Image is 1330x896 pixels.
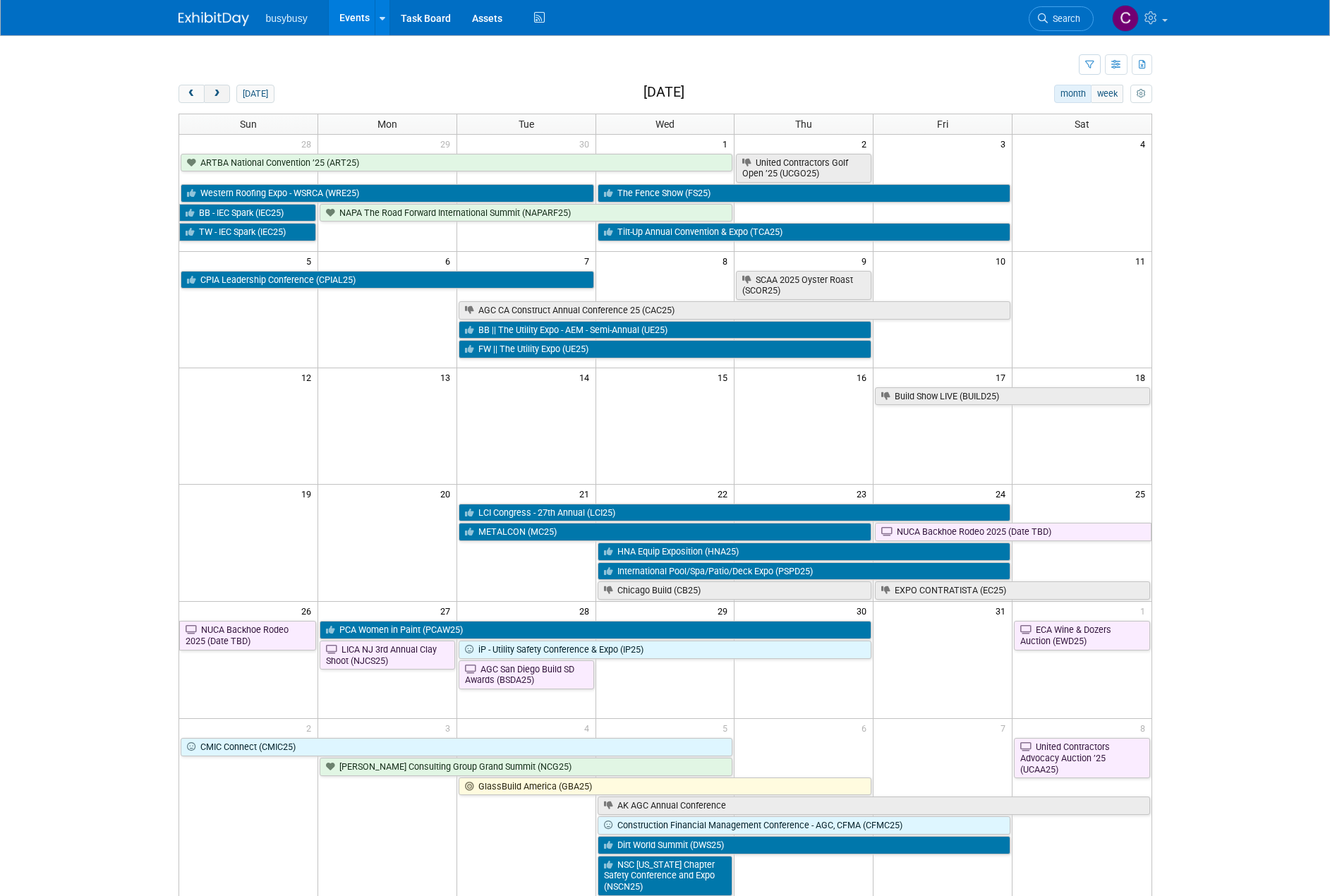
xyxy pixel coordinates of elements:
[860,135,873,152] span: 2
[1048,13,1080,24] span: Search
[1130,85,1151,103] button: myCustomButton
[459,340,872,358] a: FW || The Utility Expo (UE25)
[439,135,457,152] span: 29
[1139,602,1151,619] span: 1
[999,135,1012,152] span: 3
[716,368,734,386] span: 15
[444,719,457,737] span: 3
[598,562,1011,581] a: International Pool/Spa/Patio/Deck Expo (PSPD25)
[860,252,873,270] span: 9
[459,321,872,339] a: BB || The Utility Expo - AEM - Semi-Annual (UE25)
[1137,90,1146,99] i: Personalize Calendar
[439,368,457,386] span: 13
[519,119,534,130] span: Tue
[377,119,397,130] span: Mon
[240,119,257,130] span: Sun
[1014,621,1149,650] a: ECA Wine & Dozers Auction (EWD25)
[875,387,1149,406] a: Build Show LIVE (BUILD25)
[598,184,1011,202] a: The Fence Show (FS25)
[598,856,733,896] a: NSC [US_STATE] Chapter Safety Conference and Expo (NSCN25)
[305,252,318,270] span: 5
[578,135,596,152] span: 30
[736,271,871,300] a: SCAA 2025 Oyster Roast (SCOR25)
[179,85,205,103] button: prev
[204,85,230,103] button: next
[860,719,873,737] span: 6
[300,485,318,502] span: 19
[459,660,594,689] a: AGC San Diego Build SD Awards (BSDA25)
[994,368,1012,386] span: 17
[736,154,871,183] a: United Contractors Golf Open ’25 (UCGO25)
[598,797,1150,815] a: AK AGC Annual Conference
[1054,85,1092,103] button: month
[320,758,733,776] a: [PERSON_NAME] Consulting Group Grand Summit (NCG25)
[994,252,1012,270] span: 10
[179,223,316,241] a: TW - IEC Spark (IEC25)
[855,368,873,386] span: 16
[795,119,812,130] span: Thu
[179,12,249,26] img: ExhibitDay
[716,602,734,619] span: 29
[300,602,318,619] span: 26
[1029,6,1094,31] a: Search
[598,816,1011,835] a: Construction Financial Management Conference - AGC, CFMA (CFMC25)
[875,581,1149,600] a: EXPO CONTRATISTA (EC25)
[999,719,1012,737] span: 7
[320,641,455,670] a: LICA NJ 3rd Annual Clay Shoot (NJCS25)
[1139,719,1151,737] span: 8
[236,85,274,103] button: [DATE]
[578,485,596,502] span: 21
[1134,368,1151,386] span: 18
[459,777,872,796] a: GlassBuild America (GBA25)
[583,252,596,270] span: 7
[1014,738,1149,778] a: United Contractors Advocacy Auction ’25 (UCAA25)
[444,252,457,270] span: 6
[300,135,318,152] span: 28
[598,223,1011,241] a: Tilt-Up Annual Convention & Expo (TCA25)
[598,543,1011,561] a: HNA Equip Exposition (HNA25)
[583,719,596,737] span: 4
[181,738,733,756] a: CMIC Connect (CMIC25)
[855,485,873,502] span: 23
[1134,485,1151,502] span: 25
[179,204,316,222] a: BB - IEC Spark (IEC25)
[598,836,1011,854] a: Dirt World Summit (DWS25)
[1091,85,1123,103] button: week
[320,204,733,222] a: NAPA The Road Forward International Summit (NAPARF25)
[994,602,1012,619] span: 31
[1134,252,1151,270] span: 11
[655,119,675,130] span: Wed
[459,504,1010,522] a: LCI Congress - 27th Annual (LCI25)
[875,523,1151,541] a: NUCA Backhoe Rodeo 2025 (Date TBD)
[439,602,457,619] span: 27
[300,368,318,386] span: 12
[179,621,316,650] a: NUCA Backhoe Rodeo 2025 (Date TBD)
[439,485,457,502] span: 20
[721,719,734,737] span: 5
[578,368,596,386] span: 14
[598,581,872,600] a: Chicago Build (CB25)
[459,523,872,541] a: METALCON (MC25)
[994,485,1012,502] span: 24
[459,641,872,659] a: iP - Utility Safety Conference & Expo (IP25)
[320,621,871,639] a: PCA Women in Paint (PCAW25)
[716,485,734,502] span: 22
[266,13,308,24] span: busybusy
[1112,5,1139,32] img: Collin Larson
[578,602,596,619] span: 28
[1139,135,1151,152] span: 4
[181,271,594,289] a: CPIA Leadership Conference (CPIAL25)
[1075,119,1089,130] span: Sat
[643,85,684,100] h2: [DATE]
[459,301,1010,320] a: AGC CA Construct Annual Conference 25 (CAC25)
[721,252,734,270] span: 8
[721,135,734,152] span: 1
[937,119,948,130] span: Fri
[305,719,318,737] span: 2
[855,602,873,619] span: 30
[181,184,594,202] a: Western Roofing Expo - WSRCA (WRE25)
[181,154,733,172] a: ARTBA National Convention ’25 (ART25)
